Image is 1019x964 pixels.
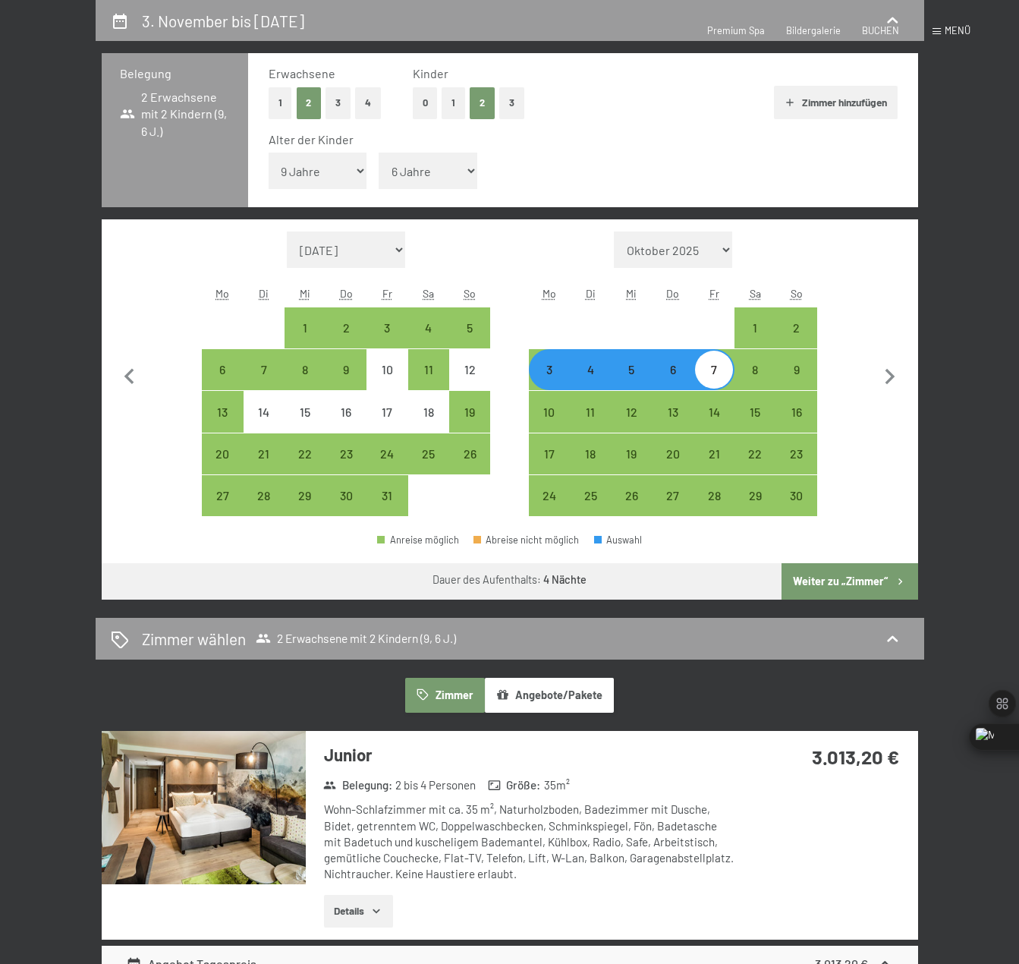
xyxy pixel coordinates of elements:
div: Anreise möglich [408,349,449,390]
button: 0 [413,87,438,118]
div: Anreise nicht möglich [285,391,326,432]
div: Anreise möglich [377,535,459,545]
h2: 3. November bis [DATE] [142,11,304,30]
div: Anreise möglich [326,307,366,348]
div: Anreise möglich [611,475,652,516]
div: Anreise möglich [529,349,570,390]
div: 1 [286,322,324,360]
div: Fri Oct 24 2025 [366,433,407,474]
div: Anreise nicht möglich [366,349,407,390]
div: Thu Nov 13 2025 [653,391,693,432]
div: Anreise möglich [693,349,734,390]
strong: 3.013,20 € [812,745,899,768]
div: 24 [368,448,406,486]
div: Anreise möglich [775,349,816,390]
div: Anreise möglich [570,349,611,390]
div: 3 [530,364,568,402]
span: 2 Erwachsene mit 2 Kindern (9, 6 J.) [256,631,456,646]
abbr: Sonntag [791,287,803,300]
div: 21 [695,448,733,486]
div: 14 [245,406,283,444]
div: 4 [571,364,609,402]
div: Anreise nicht möglich [326,391,366,432]
div: 10 [530,406,568,444]
div: Anreise möglich [775,433,816,474]
div: Wed Nov 19 2025 [611,433,652,474]
div: Anreise möglich [326,349,366,390]
div: Anreise möglich [449,433,490,474]
div: 20 [654,448,692,486]
button: Weiter zu „Zimmer“ [782,563,917,600]
div: 2 [777,322,815,360]
div: Fri Nov 14 2025 [693,391,734,432]
div: Sat Oct 04 2025 [408,307,449,348]
button: 2 [470,87,495,118]
span: Kinder [413,66,448,80]
div: Fri Oct 31 2025 [366,475,407,516]
div: Sat Oct 25 2025 [408,433,449,474]
div: 18 [410,406,448,444]
div: 15 [736,406,774,444]
div: Tue Nov 18 2025 [570,433,611,474]
div: Anreise möglich [202,475,243,516]
abbr: Dienstag [259,287,269,300]
div: Sun Nov 30 2025 [775,475,816,516]
div: Anreise möglich [734,433,775,474]
div: 2 [327,322,365,360]
div: Tue Nov 04 2025 [570,349,611,390]
div: Anreise möglich [775,475,816,516]
button: Nächster Monat [874,232,906,517]
div: 29 [286,490,324,528]
div: 30 [327,490,365,528]
span: 2 Erwachsene mit 2 Kindern (9, 6 J.) [120,89,231,140]
span: Premium Spa [707,24,765,36]
div: Wohn-Schlafzimmer mit ca. 35 m², Naturholzboden, Badezimmer mit Dusche, Bidet, getrenntem WC, Dop... [324,802,734,882]
strong: Belegung : [323,777,392,793]
div: 20 [203,448,241,486]
abbr: Samstag [750,287,761,300]
div: 22 [736,448,774,486]
div: Sun Oct 26 2025 [449,433,490,474]
div: 6 [203,364,241,402]
div: Fri Nov 21 2025 [693,433,734,474]
div: 23 [327,448,365,486]
abbr: Donnerstag [340,287,353,300]
h3: Belegung [120,65,231,82]
abbr: Freitag [709,287,719,300]
div: 13 [654,406,692,444]
div: Mon Nov 24 2025 [529,475,570,516]
div: Sat Nov 01 2025 [734,307,775,348]
div: Anreise möglich [326,433,366,474]
div: Anreise nicht möglich [408,391,449,432]
div: Anreise möglich [366,307,407,348]
div: Anreise nicht möglich [244,391,285,432]
a: Bildergalerie [786,24,841,36]
span: BUCHEN [862,24,899,36]
div: Anreise möglich [366,475,407,516]
div: Anreise möglich [244,349,285,390]
div: Anreise möglich [449,307,490,348]
div: Anreise möglich [408,433,449,474]
div: 29 [736,490,774,528]
div: Tue Nov 11 2025 [570,391,611,432]
div: 17 [368,406,406,444]
div: Wed Oct 15 2025 [285,391,326,432]
div: Sat Nov 08 2025 [734,349,775,390]
div: Mon Nov 17 2025 [529,433,570,474]
div: 7 [245,364,283,402]
div: 27 [654,490,692,528]
div: Thu Nov 27 2025 [653,475,693,516]
div: Thu Oct 23 2025 [326,433,366,474]
div: 6 [654,364,692,402]
div: 8 [736,364,774,402]
button: 2 [297,87,322,118]
div: Wed Nov 26 2025 [611,475,652,516]
div: Abreise nicht möglich [473,535,580,545]
div: Anreise möglich [570,433,611,474]
div: 25 [410,448,448,486]
div: 12 [612,406,650,444]
div: 7 [695,364,733,402]
div: Sat Oct 18 2025 [408,391,449,432]
div: Anreise möglich [611,391,652,432]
